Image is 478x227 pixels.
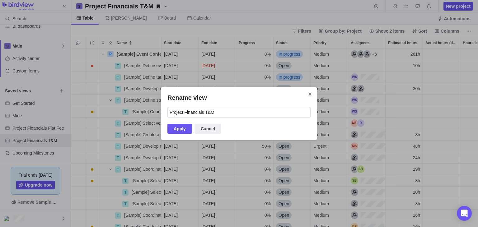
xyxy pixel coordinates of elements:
span: Cancel [194,124,221,134]
span: Cancel [201,125,215,132]
div: Open Intercom Messenger [457,206,472,221]
div: Rename view [161,87,317,140]
span: Apply [167,124,192,134]
span: Apply [174,125,186,132]
h2: Rename view [167,93,311,102]
span: Close [306,90,314,98]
